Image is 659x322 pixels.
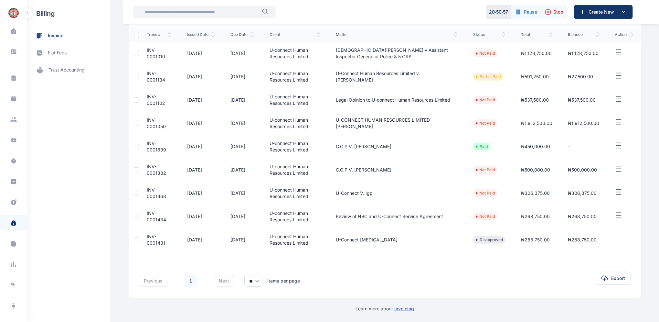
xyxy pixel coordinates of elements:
li: Not Paid [476,167,495,172]
td: [DATE] [223,135,262,158]
a: INV-0001102 [147,94,165,106]
td: U-connect Human Resources Limited [262,182,328,205]
a: INV-0001050 [147,117,166,129]
span: action [615,32,633,37]
p: Learn more about [356,305,414,312]
td: [DATE] [223,112,262,135]
td: [DATE] [223,182,262,205]
td: [DATE] [223,158,262,182]
li: Not Paid [476,121,495,126]
a: INV-0001832 [147,164,166,176]
li: 上一页 [173,276,182,285]
span: INV-0001434 [147,210,166,222]
td: U-connect Human Resources Limited [262,88,328,112]
span: ₦306,375.00 [521,190,550,196]
a: invoice [27,27,110,44]
a: 1 [185,275,197,287]
td: U-connect Human Resources Limited [262,42,328,65]
td: U-connect Human Resources Limited [262,205,328,228]
a: INV-0001899 [147,140,166,152]
span: ₦268,750.00 [521,214,550,219]
span: balance [568,32,599,37]
span: ₦537,500.00 [521,97,549,103]
p: 20 : 50 : 57 [489,9,508,15]
span: ₦1,128,750.00 [521,50,552,56]
td: C.O.P V. [PERSON_NAME] [328,158,465,182]
td: U-Connect Human Resources Limited v. [PERSON_NAME] [328,65,465,88]
button: Pause [511,5,541,19]
td: C.O.P V. [PERSON_NAME] [328,135,465,158]
td: [DATE] [179,112,223,135]
li: Disapproved [476,237,503,242]
div: Items per page [267,278,300,284]
span: flat fees [48,50,67,56]
a: INV-0001010 [147,47,165,59]
span: ₦1,912,500.00 [568,120,599,126]
button: previous [139,275,167,287]
li: 1 [184,274,197,287]
span: issued date [187,32,215,37]
td: U-Connect [MEDICAL_DATA] [328,228,465,251]
span: ₦1,128,750.00 [568,50,599,56]
span: ₦268,750.00 [521,237,550,242]
button: Export [596,272,631,285]
li: Not Paid [476,97,495,103]
button: Create New [574,5,633,19]
a: Invoicing [394,306,414,311]
td: U-Connect V. Igp [328,182,465,205]
span: Matter [336,32,458,37]
td: Review of NBC and U-Connect Service Agreement [328,205,465,228]
td: [DATE] [223,205,262,228]
td: [DATE] [223,228,262,251]
td: [DATE] [179,228,223,251]
span: ₦306,375.00 [568,190,597,196]
td: Legal Opinion to U-connect Human Resources Limited [328,88,465,112]
button: next [214,275,234,287]
td: [DATE] [179,42,223,65]
li: Not Paid [476,214,495,219]
button: Stop [541,5,567,19]
span: Trans # [147,32,172,37]
span: ₦268,750.00 [568,214,597,219]
a: INV-0001468 [147,187,166,199]
li: Not Paid [476,51,495,56]
a: INV-0001431 [147,234,165,246]
span: ₦500,000.00 [568,167,597,172]
td: [DEMOGRAPHIC_DATA][PERSON_NAME] v Assistant Inspector General of Police & 5 ORS [328,42,465,65]
li: Not Paid [476,191,495,196]
span: Pause [524,9,537,15]
li: Paid [476,144,488,149]
td: [DATE] [223,65,262,88]
td: [DATE] [179,65,223,88]
td: U-connect Human Resources Limited [262,135,328,158]
a: flat fees [27,44,110,61]
a: INV-0001134 [147,71,165,83]
span: Stop [553,9,563,15]
td: U-connect Human Resources Limited [262,112,328,135]
td: [DATE] [223,88,262,112]
span: Create New [586,9,620,15]
span: invoice [48,32,63,39]
span: client [270,32,321,37]
span: - [568,144,570,149]
span: Export [611,275,625,282]
span: ₦1,912,500.00 [521,120,552,126]
li: 下一页 [200,276,209,285]
td: [DATE] [223,42,262,65]
span: Due Date [230,32,254,37]
a: trust accounting [27,61,110,79]
span: ₦500,000.00 [521,167,550,172]
td: [DATE] [179,135,223,158]
span: status [473,32,505,37]
td: U-connect Human Resources Limited [262,228,328,251]
td: [DATE] [179,205,223,228]
td: [DATE] [179,158,223,182]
